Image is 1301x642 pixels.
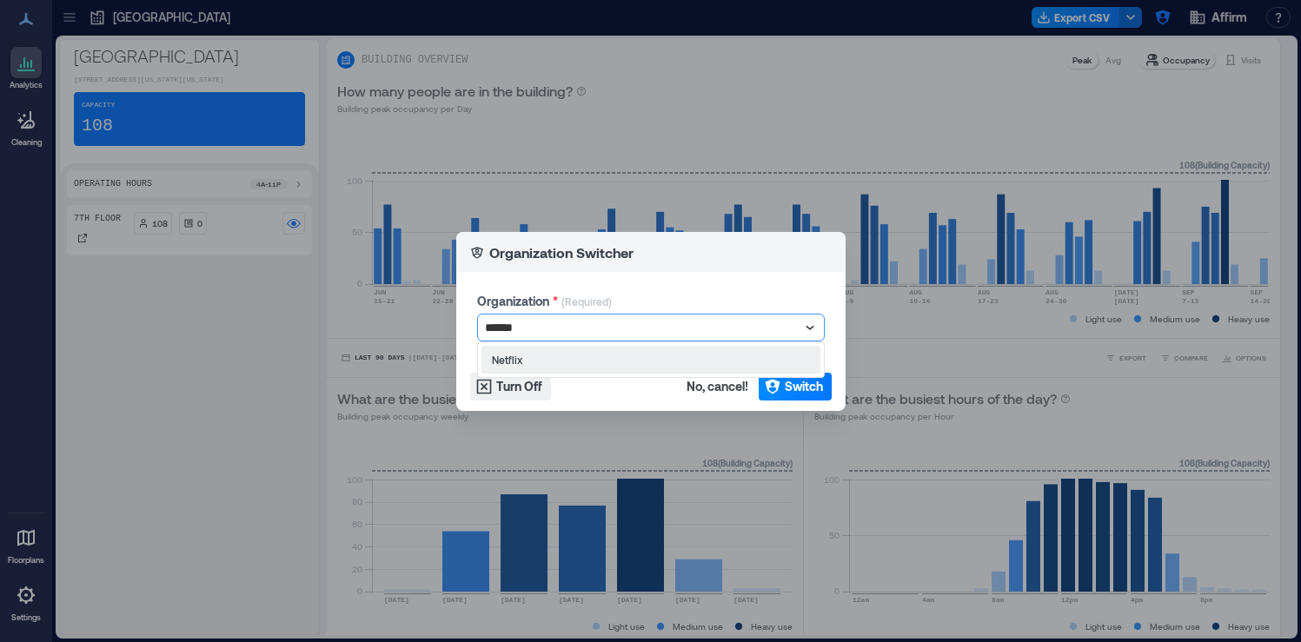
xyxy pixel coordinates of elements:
p: Netflix [492,353,522,367]
button: Switch [759,373,832,400]
button: Turn Off [470,373,551,400]
p: Organization Switcher [489,242,634,263]
label: Organization [477,293,558,310]
p: (Required) [561,295,612,314]
span: No, cancel! [687,378,748,395]
span: Switch [785,378,823,395]
button: No, cancel! [681,373,753,400]
span: Turn Off [496,378,542,395]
